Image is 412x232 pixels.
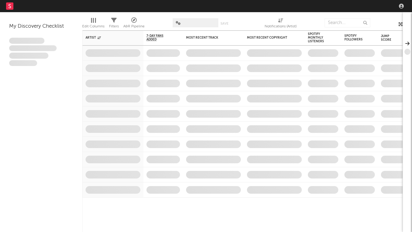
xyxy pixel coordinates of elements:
[123,23,145,30] div: A&R Pipeline
[86,36,131,40] div: Artist
[186,36,232,40] div: Most Recent Track
[381,34,396,42] div: Jump Score
[344,34,366,41] div: Spotify Followers
[9,53,48,59] span: Praesent ac interdum
[82,15,104,33] div: Edit Columns
[265,23,297,30] div: Notifications (Artist)
[109,15,119,33] div: Filters
[325,18,370,27] input: Search...
[146,34,171,41] span: 7-Day Fans Added
[247,36,293,40] div: Most Recent Copyright
[9,60,37,66] span: Aliquam viverra
[308,32,329,43] div: Spotify Monthly Listeners
[109,23,119,30] div: Filters
[9,45,57,51] span: Integer aliquet in purus et
[9,23,73,30] div: My Discovery Checklist
[9,38,44,44] span: Lorem ipsum dolor
[82,23,104,30] div: Edit Columns
[265,15,297,33] div: Notifications (Artist)
[123,15,145,33] div: A&R Pipeline
[220,22,228,25] button: Save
